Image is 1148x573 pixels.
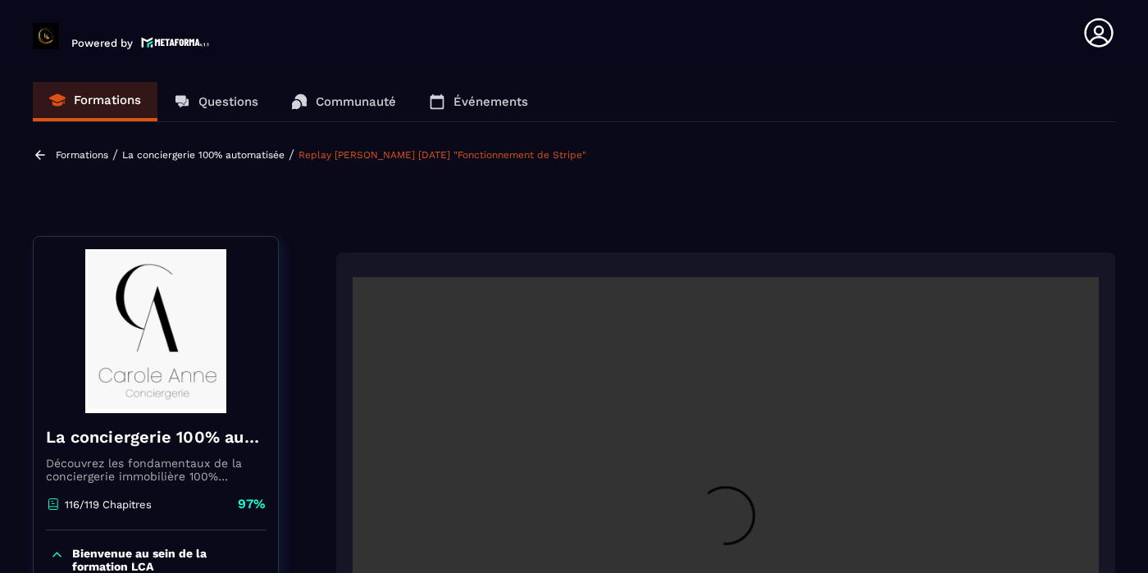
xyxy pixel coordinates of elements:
p: 97% [238,495,266,513]
a: La conciergerie 100% automatisée [122,149,285,161]
a: Événements [412,82,544,121]
p: Questions [198,94,258,109]
p: Bienvenue au sein de la formation LCA [72,547,262,573]
h4: La conciergerie 100% automatisée [46,425,266,448]
a: Communauté [275,82,412,121]
a: Questions [157,82,275,121]
p: Événements [453,94,528,109]
a: Replay [PERSON_NAME] [DATE] "Fonctionnement de Stripe" [298,149,586,161]
img: logo [141,35,210,49]
p: Découvrez les fondamentaux de la conciergerie immobilière 100% automatisée. Cette formation est c... [46,457,266,483]
a: Formations [33,82,157,121]
span: / [112,147,118,162]
p: Powered by [71,37,133,49]
a: Formations [56,149,108,161]
span: / [289,147,294,162]
p: Formations [74,93,141,107]
img: logo-branding [33,23,59,49]
img: banner [46,249,266,413]
p: Communauté [316,94,396,109]
p: 116/119 Chapitres [65,498,152,511]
